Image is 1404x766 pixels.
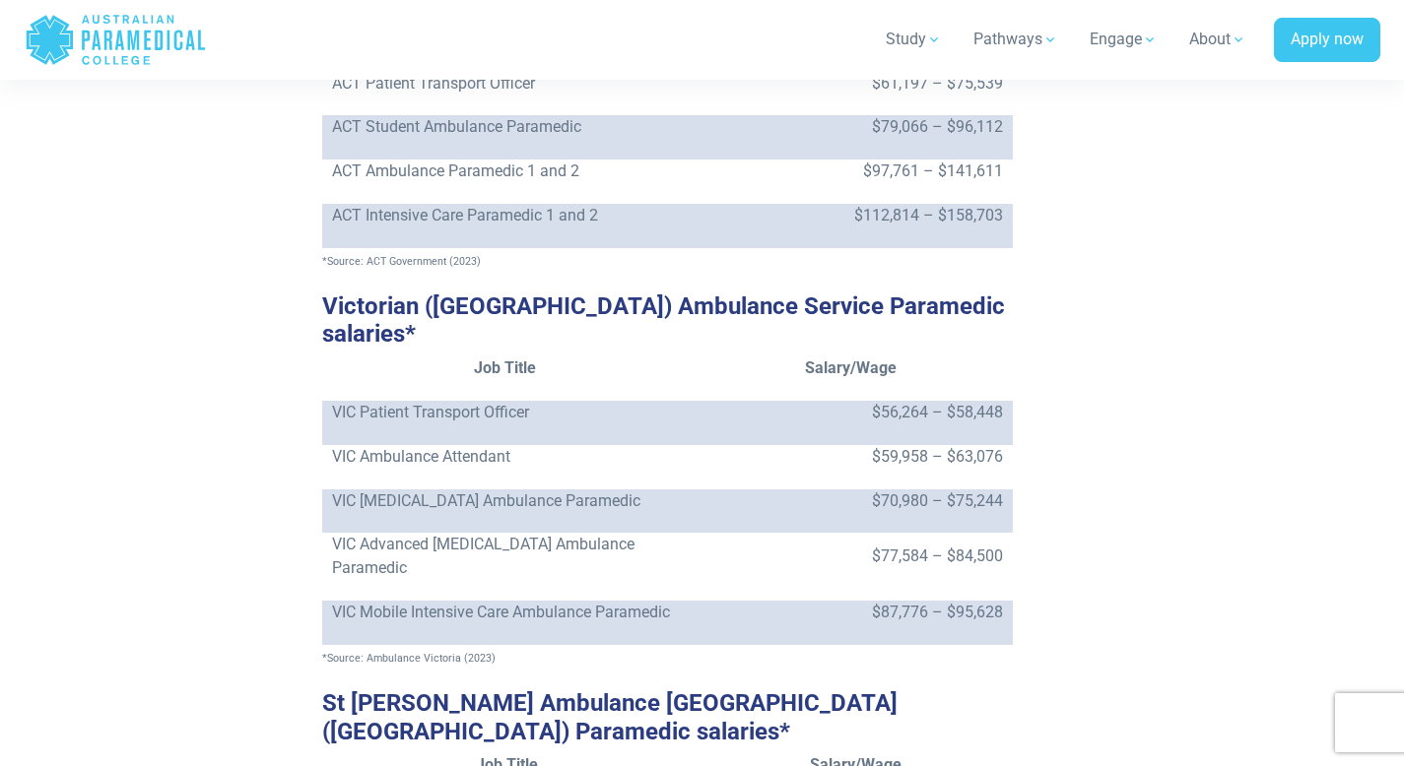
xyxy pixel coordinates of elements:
a: Australian Paramedical College [25,8,207,72]
span: *Source: Ambulance Victoria (2023) [322,652,496,665]
p: ACT Ambulance Paramedic 1 and 2 [332,160,679,183]
span: *Source: ACT Government (2023) [322,255,481,268]
p: VIC Mobile Intensive Care Ambulance Paramedic [332,601,679,624]
p: $70,980 – $75,244 [698,489,1003,513]
a: Engage [1078,12,1170,67]
strong: Salary/Wage [805,358,897,377]
a: About [1177,12,1258,67]
p: $56,264 – $58,448 [698,401,1003,424]
h3: Victorian ([GEOGRAPHIC_DATA]) Ambulance Service Paramedic salaries* [322,292,1083,350]
p: $61,197 – $75,539 [698,72,1003,96]
a: Pathways [962,12,1070,67]
p: $59,958 – $63,076 [698,445,1003,469]
p: VIC Advanced [MEDICAL_DATA] Ambulance Paramedic [332,533,679,580]
p: ACT Patient Transport Officer [332,72,679,96]
p: ACT Student Ambulance Paramedic [332,115,679,139]
strong: Job Title [474,358,536,377]
p: $87,776 – $95,628 [698,601,1003,624]
p: $77,584 – $84,500 [698,544,1003,568]
p: ACT Intensive Care Paramedic 1 and 2 [332,204,679,227]
a: Apply now [1274,18,1380,63]
p: VIC [MEDICAL_DATA] Ambulance Paramedic [332,489,679,513]
p: $112,814 – $158,703 [698,204,1003,227]
p: VIC Patient Transport Officer [332,401,679,424]
p: $79,066 – $96,112 [698,115,1003,139]
h3: St [PERSON_NAME] Ambulance [GEOGRAPHIC_DATA] ([GEOGRAPHIC_DATA]) Paramedic salaries* [322,689,1083,746]
a: Study [874,12,954,67]
p: $97,761 – $141,611 [698,160,1003,183]
p: VIC Ambulance Attendant [332,445,679,469]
